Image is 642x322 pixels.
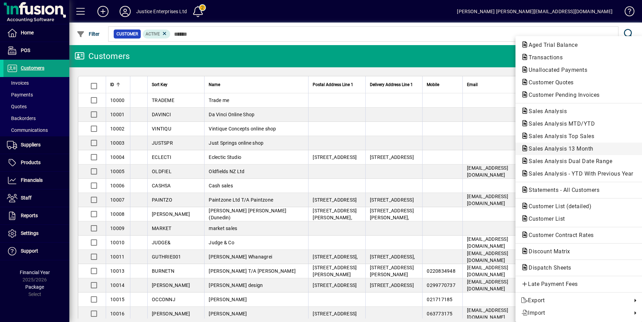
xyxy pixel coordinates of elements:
span: Statements - All Customers [521,187,603,193]
span: Late Payment Fees [521,280,637,288]
span: Customer Quotes [521,79,577,86]
span: Unallocated Payments [521,67,591,73]
span: Sales Analysis 13 Month [521,145,597,152]
span: Sales Analysis [521,108,570,115]
span: Export [521,296,628,305]
span: Customer Pending Invoices [521,92,603,98]
span: Customer List [521,215,569,222]
span: Sales Analysis - YTD With Previous Year [521,170,637,177]
span: Sales Analysis Top Sales [521,133,598,139]
span: Customer Contract Rates [521,232,597,238]
span: Sales Analysis Dual Date Range [521,158,616,164]
span: Dispatch Sheets [521,264,575,271]
span: Customer List (detailed) [521,203,595,210]
span: Import [521,309,628,317]
span: Discount Matrix [521,248,574,255]
span: Aged Trial Balance [521,42,581,48]
span: Sales Analysis MTD/YTD [521,120,598,127]
span: Transactions [521,54,566,61]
